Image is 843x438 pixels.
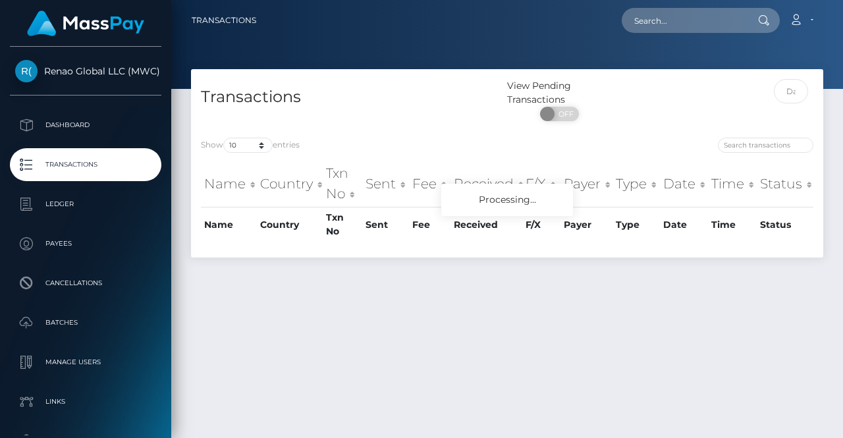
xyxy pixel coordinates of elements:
th: Time [708,160,757,207]
th: Payer [560,160,612,207]
th: Name [201,160,257,207]
p: Transactions [15,155,156,175]
th: Time [708,207,757,242]
div: View Pending Transactions [507,79,612,107]
p: Dashboard [15,115,156,135]
th: F/X [522,160,560,207]
th: Country [257,160,323,207]
span: OFF [547,107,580,121]
p: Batches [15,313,156,333]
a: Dashboard [10,109,161,142]
label: Show entries [201,138,300,153]
th: Fee [409,207,450,242]
th: Country [257,207,323,242]
h4: Transactions [201,86,497,109]
a: Batches [10,306,161,339]
p: Ledger [15,194,156,214]
th: Sent [362,207,409,242]
th: Fee [409,160,450,207]
th: Received [450,160,522,207]
th: Payer [560,207,612,242]
a: Ledger [10,188,161,221]
th: Type [612,207,659,242]
th: Txn No [323,160,362,207]
p: Links [15,392,156,412]
th: Status [757,160,813,207]
a: Links [10,385,161,418]
a: Manage Users [10,346,161,379]
div: Processing... [441,184,573,216]
th: Received [450,207,522,242]
span: Renao Global LLC (MWC) [10,65,161,77]
input: Search... [622,8,746,33]
select: Showentries [223,138,273,153]
img: MassPay Logo [27,11,144,36]
input: Date filter [774,79,809,103]
a: Transactions [10,148,161,181]
p: Cancellations [15,273,156,293]
th: Txn No [323,207,362,242]
th: F/X [522,207,560,242]
p: Manage Users [15,352,156,372]
p: Payees [15,234,156,254]
th: Sent [362,160,409,207]
th: Status [757,207,813,242]
th: Name [201,207,257,242]
th: Date [660,207,708,242]
input: Search transactions [718,138,813,153]
a: Payees [10,227,161,260]
th: Type [612,160,659,207]
th: Date [660,160,708,207]
img: Renao Global LLC (MWC) [15,60,38,82]
a: Transactions [192,7,256,34]
a: Cancellations [10,267,161,300]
